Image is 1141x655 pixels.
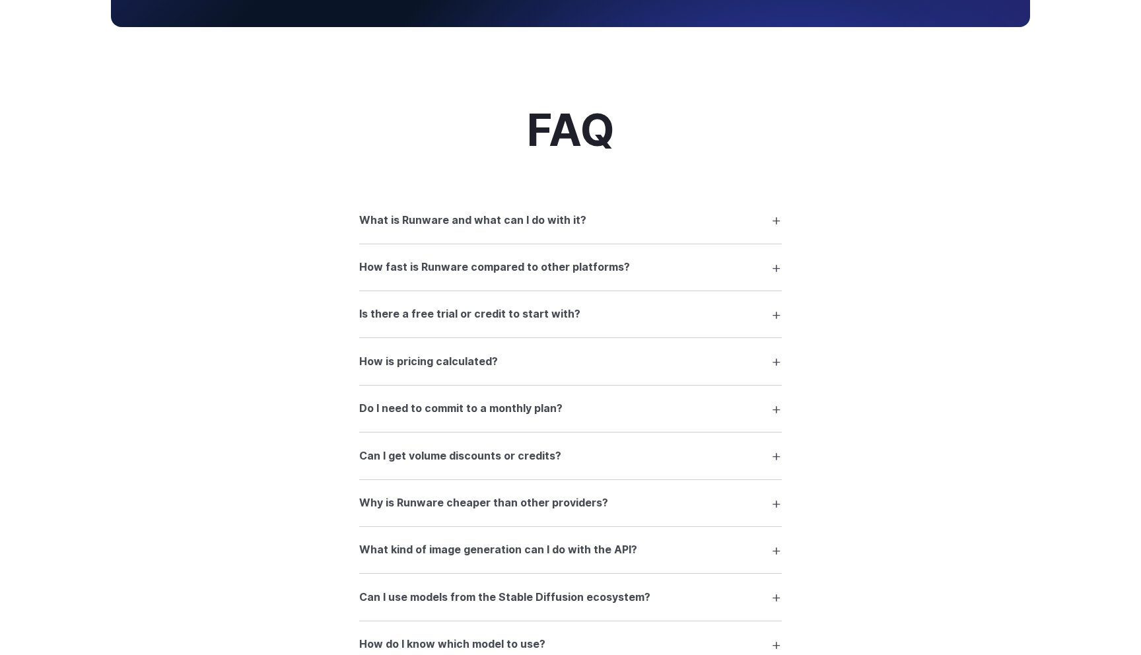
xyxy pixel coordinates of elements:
[359,589,650,606] h3: Can I use models from the Stable Diffusion ecosystem?
[359,636,545,653] h3: How do I know which model to use?
[359,541,637,559] h3: What kind of image generation can I do with the API?
[359,306,580,323] h3: Is there a free trial or credit to start with?
[359,349,782,374] summary: How is pricing calculated?
[359,491,782,516] summary: Why is Runware cheaper than other providers?
[359,584,782,609] summary: Can I use models from the Stable Diffusion ecosystem?
[359,212,586,229] h3: What is Runware and what can I do with it?
[359,259,630,276] h3: How fast is Runware compared to other platforms?
[359,400,563,417] h3: Do I need to commit to a monthly plan?
[359,255,782,280] summary: How fast is Runware compared to other platforms?
[527,106,615,155] h2: FAQ
[359,353,498,370] h3: How is pricing calculated?
[359,443,782,468] summary: Can I get volume discounts or credits?
[359,448,561,465] h3: Can I get volume discounts or credits?
[359,302,782,327] summary: Is there a free trial or credit to start with?
[359,537,782,563] summary: What kind of image generation can I do with the API?
[359,396,782,421] summary: Do I need to commit to a monthly plan?
[359,495,608,512] h3: Why is Runware cheaper than other providers?
[359,207,782,232] summary: What is Runware and what can I do with it?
